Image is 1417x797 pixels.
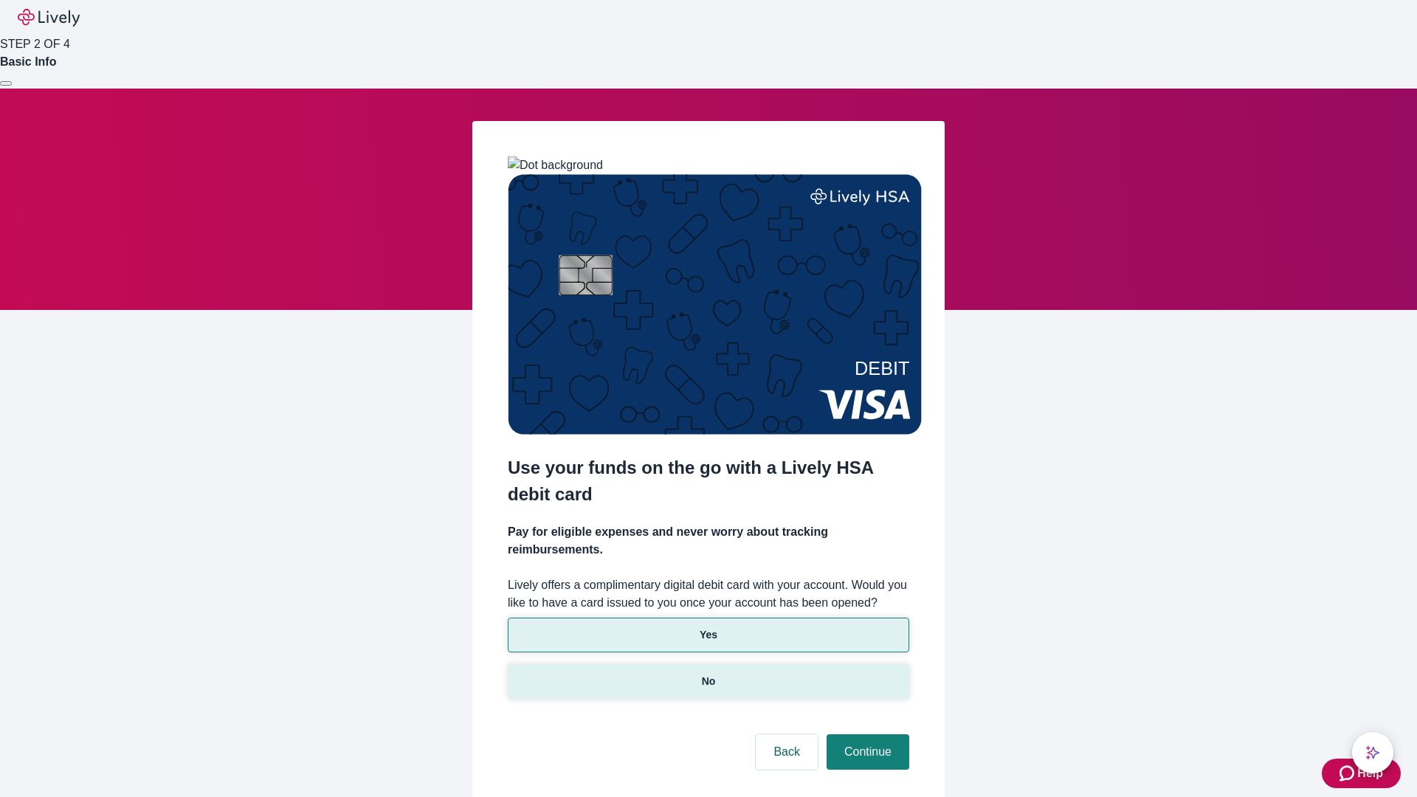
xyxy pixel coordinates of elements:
[700,627,717,643] p: Yes
[508,618,909,652] button: Yes
[1352,732,1393,773] button: chat
[1322,759,1401,788] button: Zendesk support iconHelp
[508,174,922,435] img: Debit card
[1357,765,1383,782] span: Help
[508,523,909,559] h4: Pay for eligible expenses and never worry about tracking reimbursements.
[1340,765,1357,782] svg: Zendesk support icon
[508,576,909,612] label: Lively offers a complimentary digital debit card with your account. Would you like to have a card...
[508,455,909,508] h2: Use your funds on the go with a Lively HSA debit card
[18,9,80,27] img: Lively
[702,674,716,689] p: No
[508,156,603,174] img: Dot background
[508,664,909,699] button: No
[827,734,909,770] button: Continue
[756,734,818,770] button: Back
[1365,745,1380,760] svg: Lively AI Assistant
